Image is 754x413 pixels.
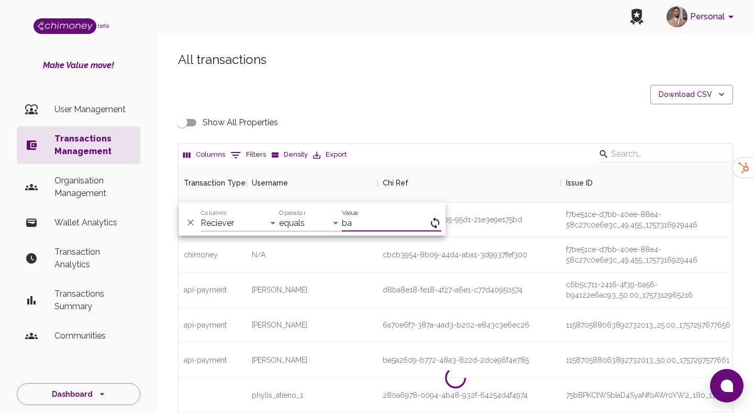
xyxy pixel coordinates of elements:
div: 115870588063892732013_50.00_1757297577661 [566,355,729,365]
div: 6a70e6f7-387a-4ad3-b202-e843c3e6ec26 [383,320,529,330]
div: chimoney [179,237,247,273]
div: Issue ID [566,164,593,202]
h5: All transactions [178,51,733,68]
div: Chi Ref [378,164,561,202]
span: N/A [252,249,265,260]
div: Chi Ref [383,164,408,202]
button: Download CSV [650,85,733,104]
p: Communities [54,330,132,342]
button: Select columns [181,147,228,163]
div: 5122add6-d1f1-4e05-95d1-21e3e9e175bd [383,214,522,225]
div: cbcb3954-8b09-44d4-aba1-3d9937fef300 [383,249,527,260]
input: Search… [611,146,715,162]
span: [PERSON_NAME] [252,285,307,295]
input: Filter value [342,215,429,232]
img: Logo [34,18,96,34]
button: Delete [183,215,198,231]
div: Username [247,164,378,202]
button: Export [311,147,349,163]
label: Value [342,208,358,217]
button: Dashboard [17,383,140,406]
div: d8ba8e18-fe18-4f27-a6e1-c77d40950574 [383,285,523,295]
p: Organisation Management [54,175,132,200]
div: Search [598,146,730,165]
span: beta [97,23,109,29]
button: account of current user [662,3,741,30]
button: Show filters [228,147,269,164]
div: be5a2609-b772-48a3-822d-2dce96f4e785 [383,355,529,365]
div: api-payment [179,343,247,378]
span: Show All Properties [203,116,278,129]
div: api-payment [179,308,247,343]
label: Operator [279,208,305,217]
p: Transactions Management [54,133,132,158]
p: Transaction Analytics [54,246,132,271]
p: Wallet Analytics [54,216,132,229]
span: [PERSON_NAME] [252,320,307,330]
img: avatar [667,6,688,27]
div: 280a6978-0094-4b48-932f-64254d4f4974 [383,390,528,400]
span: [PERSON_NAME] [252,355,307,365]
div: Transaction Type [184,164,246,202]
p: User Management [54,103,132,116]
span: phylis_atieno_1 [252,390,303,400]
button: Density [269,147,311,163]
div: 115870588063892732013_25.00_1757297677656 [566,320,730,330]
label: Columns [201,208,227,217]
div: Username [252,164,288,202]
p: Transactions Summary [54,288,132,313]
div: api-payment [179,273,247,308]
button: Open chat window [710,369,744,403]
div: Transaction Type [179,164,247,202]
